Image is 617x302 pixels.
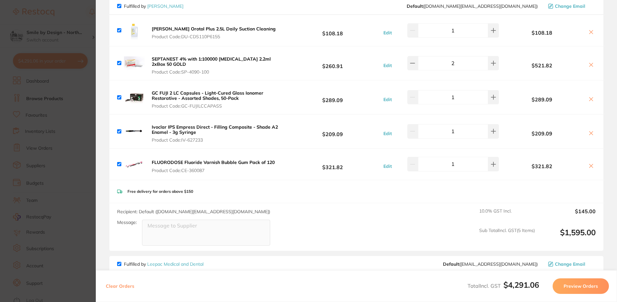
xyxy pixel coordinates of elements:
[152,56,271,67] b: SEPTANEST 4% with 1:100000 [MEDICAL_DATA] 2.2ml 2xBox 50 GOLD
[127,189,193,194] p: Free delivery for orders above $150
[381,63,394,68] button: Edit
[28,114,115,120] p: Message from Restocq, sent 4h ago
[150,56,285,75] button: SEPTANEST 4% with 1:100000 [MEDICAL_DATA] 2.2ml 2xBox 50 GOLD Product Code:SP-4090-100
[15,16,25,26] img: Profile image for Restocq
[555,261,585,267] span: Change Email
[28,68,115,100] div: We’re committed to ensuring a smooth transition for you! Our team is standing by to help you with...
[503,280,539,290] b: $4,291.06
[285,125,380,137] b: $209.09
[152,90,263,101] b: GC FUJI 2 LC Capsules - Light-Cured Glass Ionomer Restorative - Assorted Shades, 50-Pack
[285,158,380,170] b: $321.82
[104,278,136,294] button: Clear Orders
[479,208,535,223] span: 10.0 % GST Incl.
[500,97,584,102] b: $289.09
[553,278,609,294] button: Preview Orders
[152,34,276,39] span: Product Code: DU-CDS110P6155
[124,20,145,41] img: OGR4a2FtYg
[124,4,183,9] p: Fulfilled by
[150,90,285,109] button: GC FUJI 2 LC Capsules - Light-Cured Glass Ionomer Restorative - Assorted Shades, 50-Pack Product ...
[124,154,145,175] img: Nm13a2c0bQ
[150,159,277,173] button: FLUORODOSE Fluoride Varnish Bubble Gum Pack of 120 Product Code:CE-360087
[443,261,538,267] span: sales@leepac.com.au
[500,30,584,36] b: $108.18
[150,124,285,143] button: Ivoclar IPS Empress Direct - Filling Composite - Shade A2 Enamel - 3g Syringe Product Code:IV-627233
[117,209,270,215] span: Recipient: Default ( [DOMAIN_NAME][EMAIL_ADDRESS][DOMAIN_NAME] )
[479,228,535,246] span: Sub Total Incl. GST ( 5 Items)
[540,228,596,246] output: $1,595.00
[285,57,380,69] b: $260.91
[381,131,394,136] button: Edit
[381,97,394,102] button: Edit
[28,103,115,141] div: Simply reply to this message and we’ll be in touch to guide you through these next steps. We are ...
[117,220,137,225] label: Message:
[28,14,115,65] div: Hi [PERSON_NAME], Starting [DATE], we’re making some updates to our product offerings on the Rest...
[540,208,596,223] output: $145.00
[381,30,394,36] button: Edit
[152,69,283,75] span: Product Code: SP-4090-100
[407,3,423,9] b: Default
[381,163,394,169] button: Edit
[546,3,596,9] button: Change Email
[152,168,275,173] span: Product Code: CE-360087
[500,163,584,169] b: $321.82
[500,131,584,136] b: $209.09
[546,261,596,267] button: Change Email
[150,26,278,40] button: [PERSON_NAME] Orotol Plus 2.5L Daily Suction Cleaning Product Code:DU-CDS110P6155
[152,159,275,165] b: FLUORODOSE Fluoride Varnish Bubble Gum Pack of 120
[443,261,459,267] b: Default
[10,10,120,124] div: message notification from Restocq, 4h ago. Hi omer, Starting 11 August, we’re making some updates...
[28,14,115,111] div: Message content
[124,87,145,108] img: a3NoMzN4cw
[152,124,278,135] b: Ivoclar IPS Empress Direct - Filling Composite - Shade A2 Enamel - 3g Syringe
[124,121,145,142] img: Yzl2eTM1MA
[468,283,539,289] span: Total Incl. GST
[555,4,585,9] span: Change Email
[124,261,204,267] p: Fulfilled by
[152,137,283,143] span: Product Code: IV-627233
[285,24,380,36] b: $108.18
[147,3,183,9] a: [PERSON_NAME]
[407,4,538,9] span: customer.care@henryschein.com.au
[285,91,380,103] b: $289.09
[152,103,283,109] span: Product Code: GC-FUJILCCAPASS
[500,63,584,68] b: $521.82
[124,53,145,74] img: bm0yc2t2Zw
[147,261,204,267] a: Leepac Medical and Dental
[152,26,276,32] b: [PERSON_NAME] Orotol Plus 2.5L Daily Suction Cleaning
